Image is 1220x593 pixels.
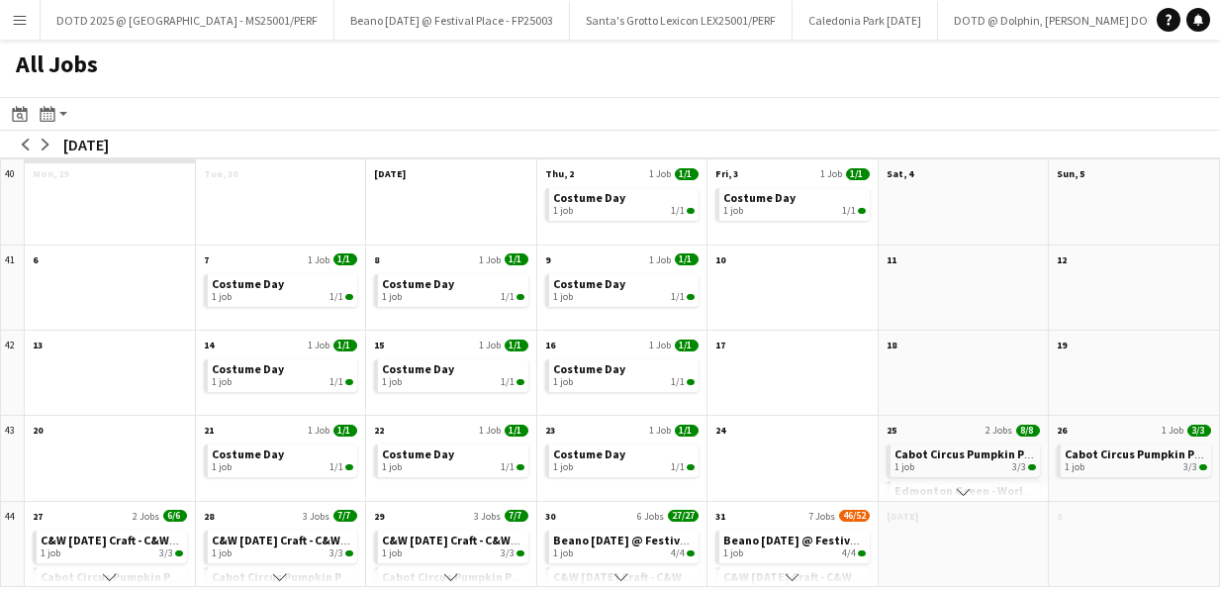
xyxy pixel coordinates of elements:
[553,533,774,547] span: Beano Halloween @ Festival Place - FP25003
[212,533,401,547] span: C&W Halloween Craft - C&W25004/PERF
[516,464,524,470] span: 1/1
[1,246,25,331] div: 41
[212,461,232,473] span: 1 job
[345,379,353,385] span: 1/1
[1057,424,1067,437] span: 26
[715,253,725,266] span: 10
[212,531,354,559] a: C&W [DATE] Craft - C&W25004/PERF1 job3/3
[1183,461,1197,473] span: 3/3
[846,168,870,180] span: 1/1
[204,510,214,523] span: 28
[345,294,353,300] span: 1/1
[1057,167,1084,180] span: Sun, 5
[723,533,944,547] span: Beano Halloween @ Festival Place - FP25003
[479,339,501,351] span: 1 Job
[41,1,334,40] button: DOTD 2025 @ [GEOGRAPHIC_DATA] - MS25001/PERF
[808,510,835,523] span: 7 Jobs
[1016,425,1040,437] span: 8/8
[516,294,524,300] span: 1/1
[1199,464,1207,470] span: 3/3
[382,547,402,559] span: 1 job
[204,424,214,437] span: 21
[345,550,353,556] span: 3/3
[505,425,528,437] span: 1/1
[329,291,343,303] span: 1/1
[553,461,573,473] span: 1 job
[1012,461,1026,473] span: 3/3
[33,167,68,180] span: Mon, 29
[687,294,695,300] span: 1/1
[553,446,625,461] span: Costume Day
[382,276,454,291] span: Costume Day
[382,533,571,547] span: C&W Halloween Craft - C&W25004/PERF
[545,167,574,180] span: Thu, 2
[553,274,696,303] a: Costume Day1 job1/1
[668,510,699,522] span: 27/27
[1,159,25,245] div: 40
[553,205,573,217] span: 1 job
[516,379,524,385] span: 1/1
[858,550,866,556] span: 4/4
[308,253,329,266] span: 1 Job
[1057,510,1062,523] span: 2
[333,510,357,522] span: 7/7
[382,445,524,473] a: Costume Day1 job1/1
[382,359,524,388] a: Costume Day1 job1/1
[303,510,329,523] span: 3 Jobs
[1057,339,1067,351] span: 19
[382,376,402,388] span: 1 job
[334,1,570,40] button: Beano [DATE] @ Festival Place - FP25003
[649,339,671,351] span: 1 Job
[675,340,699,351] span: 1/1
[1,331,25,416] div: 42
[41,547,60,559] span: 1 job
[545,510,555,523] span: 30
[204,167,237,180] span: Tue, 30
[33,339,43,351] span: 13
[345,464,353,470] span: 1/1
[382,291,402,303] span: 1 job
[649,167,671,180] span: 1 Job
[212,446,284,461] span: Costume Day
[553,547,573,559] span: 1 job
[985,424,1012,437] span: 2 Jobs
[553,376,573,388] span: 1 job
[545,253,550,266] span: 9
[887,167,913,180] span: Sat, 4
[479,253,501,266] span: 1 Job
[793,1,938,40] button: Caledonia Park [DATE]
[1,416,25,501] div: 43
[723,188,866,217] a: Costume Day1 job1/1
[333,340,357,351] span: 1/1
[887,424,896,437] span: 25
[671,461,685,473] span: 1/1
[553,291,573,303] span: 1 job
[333,253,357,265] span: 1/1
[374,510,384,523] span: 29
[382,446,454,461] span: Costume Day
[675,425,699,437] span: 1/1
[505,340,528,351] span: 1/1
[133,510,159,523] span: 2 Jobs
[1057,253,1067,266] span: 12
[212,376,232,388] span: 1 job
[887,339,896,351] span: 18
[649,424,671,437] span: 1 Job
[329,461,343,473] span: 1/1
[33,424,43,437] span: 20
[842,547,856,559] span: 4/4
[33,253,38,266] span: 6
[545,424,555,437] span: 23
[204,253,209,266] span: 7
[505,510,528,522] span: 7/7
[163,510,187,522] span: 6/6
[723,547,743,559] span: 1 job
[570,1,793,40] button: Santa's Grotto Lexicon LEX25001/PERF
[723,205,743,217] span: 1 job
[212,274,354,303] a: Costume Day1 job1/1
[894,481,1037,510] a: Edmonton Green - World of Wonder - BWED25001/PERF1 job5/5
[545,339,555,351] span: 16
[553,190,625,205] span: Costume Day
[501,291,515,303] span: 1/1
[715,510,725,523] span: 31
